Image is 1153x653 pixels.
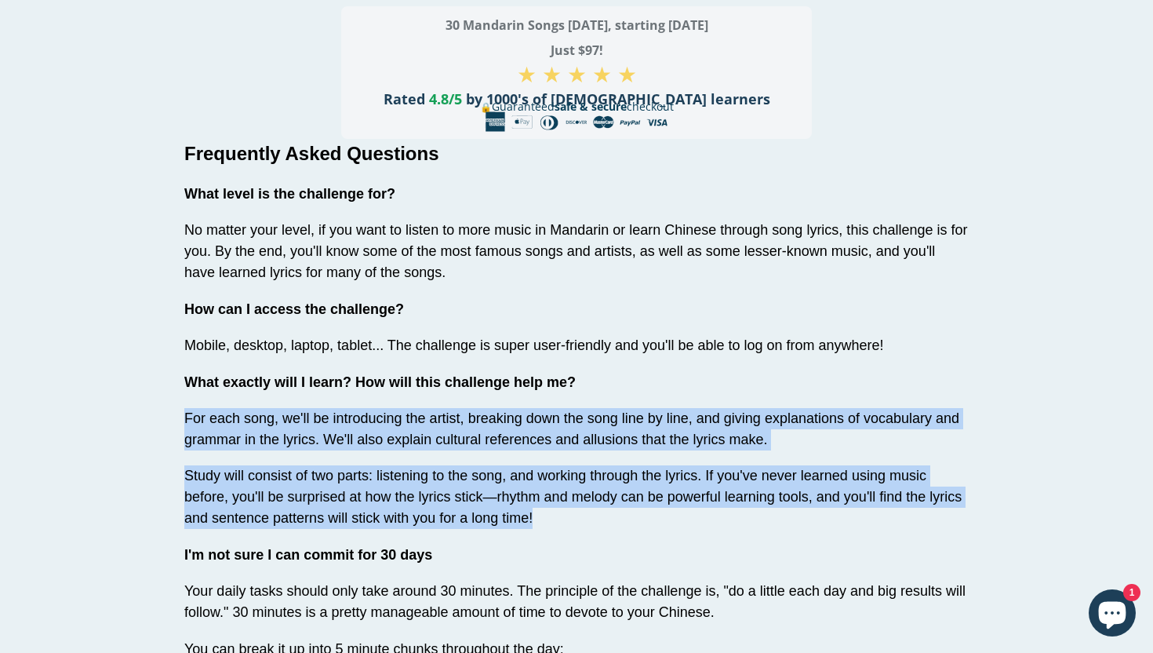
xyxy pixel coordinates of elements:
[184,222,967,280] span: No matter your level, if you want to listen to more music in Mandarin or learn Chinese through so...
[517,59,637,89] span: ★ ★ ★ ★ ★
[184,337,884,353] span: Mobile, desktop, laptop, tablet... The challenge is super user-friendly and you'll be able to log...
[184,583,966,620] span: Your daily tasks should only take around 30 minutes. The principle of the challenge is, "do a lit...
[184,410,959,447] span: For each song, we'll be introducing the artist, breaking down the song line by line, and giving e...
[384,89,425,108] span: Rated
[184,468,962,526] span: Study will consist of two parts: listening to the song, and working through the lyrics. If you've...
[184,301,404,317] span: How can I access the challenge?
[492,99,674,114] span: Guaranteed checkout
[184,374,576,390] span: What exactly will I learn? How will this challenge help me?
[184,547,432,563] span: I'm not sure I can commit for 30 days
[1084,589,1140,640] inbox-online-store-chat: Shopify online store chat
[184,143,439,164] span: Frequently Asked Questions
[184,186,395,202] span: What level is the challenge for?
[429,89,462,108] span: 4.8/5
[480,100,674,114] span: 🔒
[466,89,770,108] span: by 1000's of [DEMOGRAPHIC_DATA] learners
[341,13,812,63] h3: 30 Mandarin Songs [DATE], starting [DATE] Just $97!
[555,99,627,114] strong: safe & secure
